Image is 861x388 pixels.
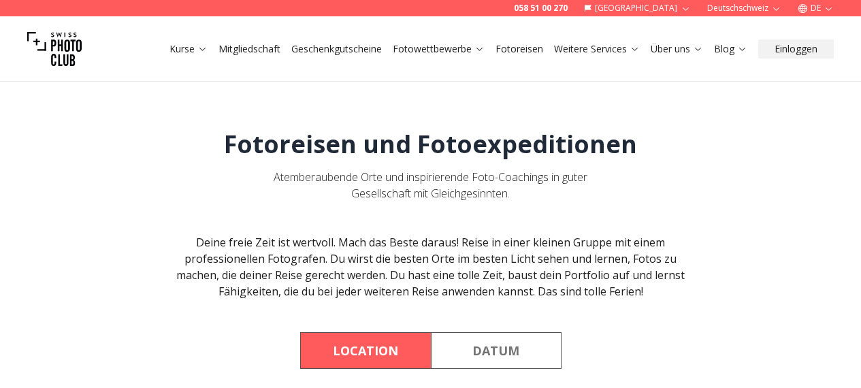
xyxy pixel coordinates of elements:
div: Course filter [300,332,562,369]
button: Fotowettbewerbe [387,39,490,59]
button: Über uns [645,39,709,59]
a: Fotoreisen [496,42,543,56]
span: Atemberaubende Orte und inspirierende Foto-Coachings in guter Gesellschaft mit Gleichgesinnten. [274,169,587,201]
button: Geschenkgutscheine [286,39,387,59]
button: Weitere Services [549,39,645,59]
a: Weitere Services [554,42,640,56]
button: Kurse [164,39,213,59]
a: Fotowettbewerbe [393,42,485,56]
a: Kurse [169,42,208,56]
a: Mitgliedschaft [218,42,280,56]
button: Mitgliedschaft [213,39,286,59]
div: Deine freie Zeit ist wertvoll. Mach das Beste daraus! Reise in einer kleinen Gruppe mit einem pro... [169,234,692,300]
button: By Date [431,332,562,369]
button: By Location [300,332,431,369]
a: Über uns [651,42,703,56]
a: 058 51 00 270 [514,3,568,14]
a: Blog [714,42,747,56]
button: Einloggen [758,39,834,59]
img: Swiss photo club [27,22,82,76]
button: Blog [709,39,753,59]
button: Fotoreisen [490,39,549,59]
a: Geschenkgutscheine [291,42,382,56]
h1: Fotoreisen und Fotoexpeditionen [224,131,637,158]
